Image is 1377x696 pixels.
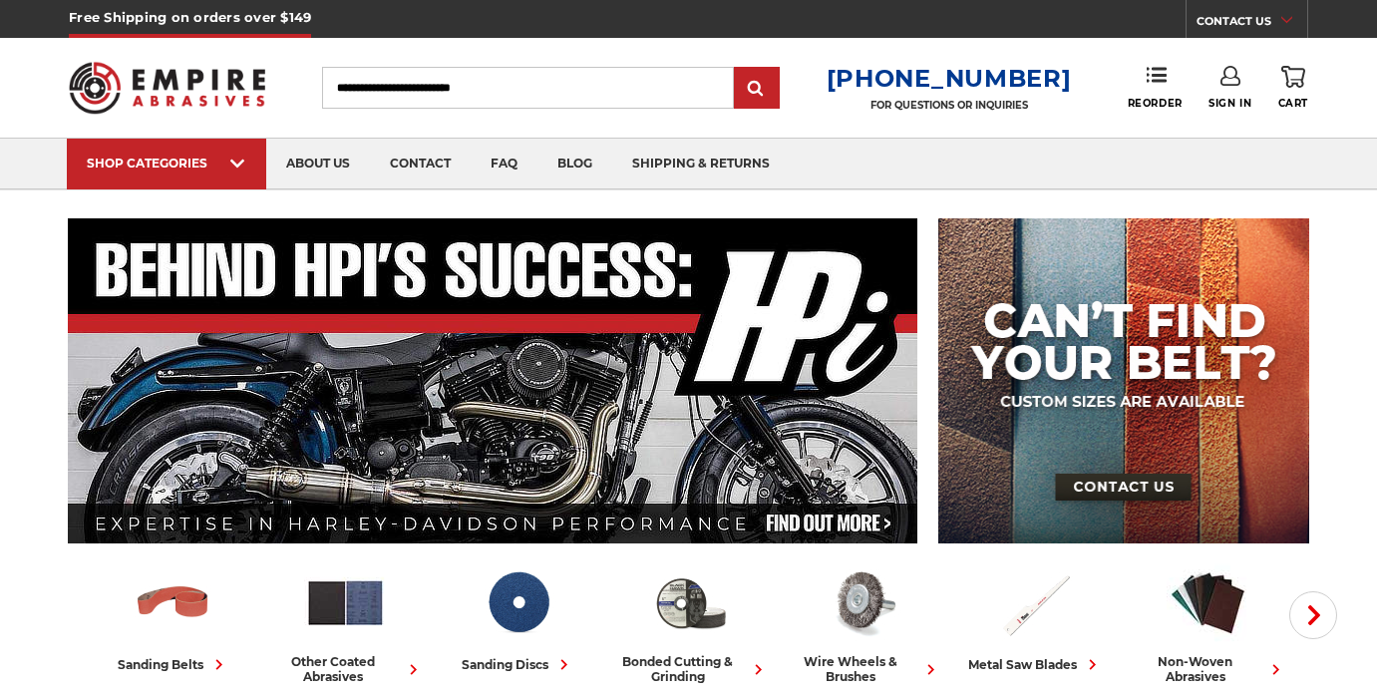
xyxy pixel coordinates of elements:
[968,654,1103,675] div: metal saw blades
[68,218,918,543] img: Banner for an interview featuring Horsepower Inc who makes Harley performance upgrades featured o...
[87,156,246,171] div: SHOP CATEGORIES
[785,654,941,684] div: wire wheels & brushes
[477,561,559,644] img: Sanding Discs
[1130,561,1286,684] a: non-woven abrasives
[737,69,777,109] input: Submit
[649,561,732,644] img: Bonded Cutting & Grinding
[994,561,1077,644] img: Metal Saw Blades
[1128,97,1183,110] span: Reorder
[304,561,387,644] img: Other Coated Abrasives
[612,561,769,684] a: bonded cutting & grinding
[267,654,424,684] div: other coated abrasives
[957,561,1114,675] a: metal saw blades
[440,561,596,675] a: sanding discs
[266,139,370,189] a: about us
[69,49,265,126] img: Empire Abrasives
[1278,66,1308,110] a: Cart
[612,139,790,189] a: shipping & returns
[822,561,904,644] img: Wire Wheels & Brushes
[132,561,214,644] img: Sanding Belts
[537,139,612,189] a: blog
[938,218,1309,543] img: promo banner for custom belts.
[785,561,941,684] a: wire wheels & brushes
[827,64,1072,93] a: [PHONE_NUMBER]
[612,654,769,684] div: bonded cutting & grinding
[1167,561,1249,644] img: Non-woven Abrasives
[1208,97,1251,110] span: Sign In
[1128,66,1183,109] a: Reorder
[370,139,471,189] a: contact
[462,654,574,675] div: sanding discs
[827,99,1072,112] p: FOR QUESTIONS OR INQUIRIES
[1289,591,1337,639] button: Next
[471,139,537,189] a: faq
[95,561,251,675] a: sanding belts
[267,561,424,684] a: other coated abrasives
[118,654,229,675] div: sanding belts
[1278,97,1308,110] span: Cart
[1130,654,1286,684] div: non-woven abrasives
[1197,10,1307,38] a: CONTACT US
